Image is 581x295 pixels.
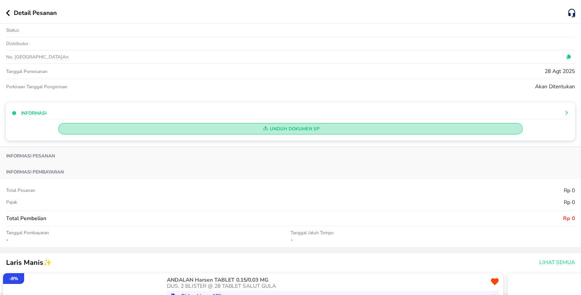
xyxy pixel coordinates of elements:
[6,84,67,90] p: Perkiraan Tanggal Pengiriman
[9,275,18,282] p: - 8 %
[564,198,575,206] p: Rp 0
[6,187,35,193] p: Total pesanan
[6,236,290,244] p: -
[6,199,17,205] p: Pajak
[6,230,290,236] p: Tanggal Pembayaran
[12,110,46,117] button: Informasi
[167,283,489,289] p: DUS, 2 BLISTER @ 28 TABLET SALUT GULA
[6,54,196,60] p: No. [GEOGRAPHIC_DATA]an
[6,214,46,222] p: Total Pembelian
[6,41,28,47] p: Distributor
[21,110,46,117] p: Informasi
[6,169,64,175] p: Informasi pembayaran
[6,27,19,33] p: Status
[536,256,576,270] button: Lihat Semua
[14,8,57,18] p: Detail Pesanan
[6,153,55,159] p: Informasi Pesanan
[290,236,575,244] p: -
[539,258,575,267] span: Lihat Semua
[167,277,487,283] p: ANDALAN Harsen TABLET 0.15/0.03 MG
[535,83,575,91] p: Akan ditentukan
[58,123,523,135] button: Unduh Dokumen SP
[290,230,575,236] p: Tanggal Jatuh Tempo
[563,214,575,222] p: Rp 0
[564,186,575,195] p: Rp 0
[6,68,47,75] p: Tanggal pemesanan
[545,67,575,75] p: 28 Agt 2025
[62,124,519,134] span: Unduh Dokumen SP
